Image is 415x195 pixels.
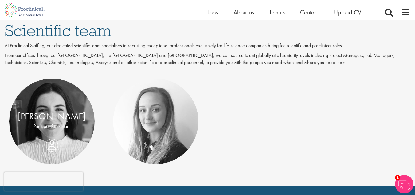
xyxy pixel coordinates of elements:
[5,42,410,49] p: At Proclinical Staffing, our dedicated scientific team specialises in recruiting exceptional prof...
[334,8,361,16] a: Upload CV
[18,110,86,122] a: [PERSON_NAME]
[208,8,218,16] a: Jobs
[15,123,88,130] p: Principal Consultant
[395,175,400,180] span: 1
[269,8,285,16] a: Join us
[300,8,319,16] a: Contact
[395,175,413,193] img: Chatbot
[4,172,83,191] iframe: reCAPTCHA
[5,52,410,66] p: From our offices throughout [GEOGRAPHIC_DATA], the [GEOGRAPHIC_DATA] and [GEOGRAPHIC_DATA], we ca...
[233,8,254,16] a: About us
[5,20,111,41] span: Scientific team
